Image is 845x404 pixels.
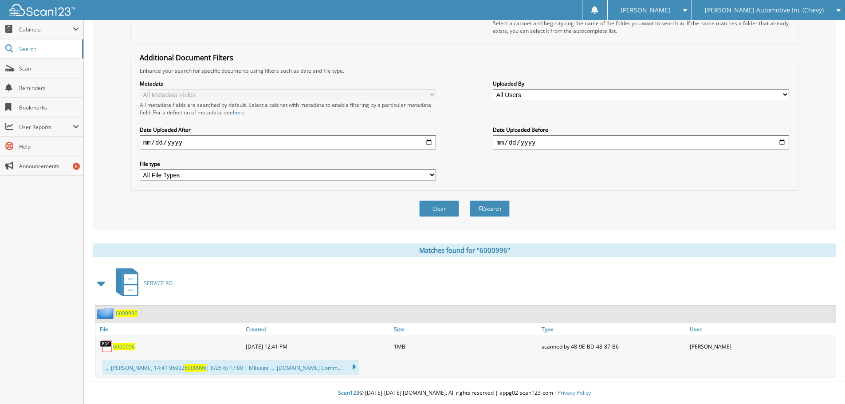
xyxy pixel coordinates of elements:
legend: Additional Document Filters [135,53,238,63]
span: User Reports [19,123,73,131]
div: 1MB [392,337,540,355]
a: Privacy Policy [558,389,591,396]
span: Reminders [19,84,79,92]
img: PDF.png [100,340,113,353]
span: Search [19,45,78,53]
a: Created [244,323,392,335]
span: [PERSON_NAME] [621,8,670,13]
span: [PERSON_NAME] Automotive Inc (Chevy) [705,8,824,13]
div: Matches found for "6000996" [93,243,836,257]
button: Clear [419,200,459,217]
div: [DATE] 12:41 PM [244,337,392,355]
span: Announcements [19,162,79,170]
a: 6000996 [116,310,138,317]
label: Uploaded By [493,80,789,87]
a: User [688,323,836,335]
span: SERVICE RO [144,279,173,287]
span: Bookmarks [19,104,79,111]
a: Size [392,323,540,335]
span: 6000996 [185,364,206,372]
input: start [140,135,436,149]
div: [PERSON_NAME] [688,337,836,355]
div: Enhance your search for specific documents using filters such as date and file type. [135,67,794,75]
label: Date Uploaded After [140,126,436,133]
img: folder2.png [97,308,116,319]
label: Metadata [140,80,436,87]
div: 6 [73,163,80,170]
a: File [95,323,244,335]
span: Cabinets [19,26,73,33]
span: Help [19,143,79,150]
a: 6000996 [113,343,135,350]
iframe: Chat Widget [801,361,845,404]
div: Select a cabinet and begin typing the name of the folder you want to search in. If the name match... [493,20,789,35]
a: Type [539,323,688,335]
div: All metadata fields are searched by default. Select a cabinet with metadata to enable filtering b... [140,101,436,116]
span: Scan123 [338,389,359,396]
input: end [493,135,789,149]
div: ... [PERSON_NAME] 14:41 95932 | 8/25 6) 17:00 | Mileage ... .[DOMAIN_NAME] Comm... [102,360,359,375]
div: © [DATE]-[DATE] [DOMAIN_NAME]. All rights reserved | appg02-scan123-com | [84,382,845,404]
div: scanned by 48-9E-BD-48-87-B6 [539,337,688,355]
span: Scan [19,65,79,72]
img: scan123-logo-white.svg [9,4,75,16]
a: SERVICE RO [110,266,173,301]
label: File type [140,160,436,168]
label: Date Uploaded Before [493,126,789,133]
button: Search [470,200,510,217]
a: here [233,109,244,116]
